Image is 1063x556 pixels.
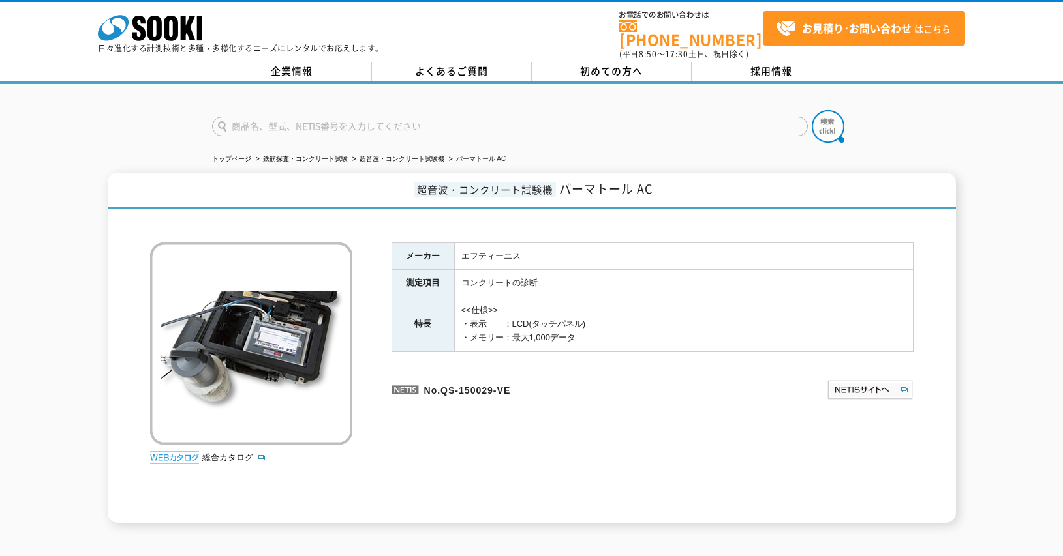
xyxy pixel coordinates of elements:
th: 特長 [392,297,454,351]
a: [PHONE_NUMBER] [619,20,763,47]
a: 超音波・コンクリート試験機 [360,155,444,162]
th: メーカー [392,242,454,270]
span: 17:30 [665,48,688,60]
a: 総合カタログ [202,452,266,462]
img: パーマトール AC [150,242,352,445]
li: パーマトール AC [446,153,506,166]
td: <<仕様>> ・表示 ：LCD(タッチパネル) ・メモリー：最大1,000データ [454,297,913,351]
td: エフティーエス [454,242,913,270]
span: (平日 ～ 土日、祝日除く) [619,48,748,60]
span: パーマトール AC [559,180,653,198]
span: 8:50 [639,48,657,60]
span: 超音波・コンクリート試験機 [414,182,556,197]
a: 採用情報 [692,62,852,81]
a: よくあるご質問 [372,62,532,81]
img: NETISサイトへ [827,379,914,400]
a: 鉄筋探査・コンクリート試験 [263,155,348,162]
p: 日々進化する計測技術と多種・多様化するニーズにレンタルでお応えします。 [98,44,384,52]
img: webカタログ [150,451,199,464]
span: お電話でのお問い合わせは [619,11,763,19]
p: No.QS-150029-VE [392,373,701,404]
a: 初めての方へ [532,62,692,81]
a: 企業情報 [212,62,372,81]
th: 測定項目 [392,270,454,297]
img: btn_search.png [812,110,844,143]
span: はこちら [776,19,951,38]
span: 初めての方へ [580,64,643,78]
input: 商品名、型式、NETIS番号を入力してください [212,117,808,136]
strong: お見積り･お問い合わせ [802,20,912,36]
a: お見積り･お問い合わせはこちら [763,11,965,46]
a: トップページ [212,155,251,162]
td: コンクリートの診断 [454,270,913,297]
